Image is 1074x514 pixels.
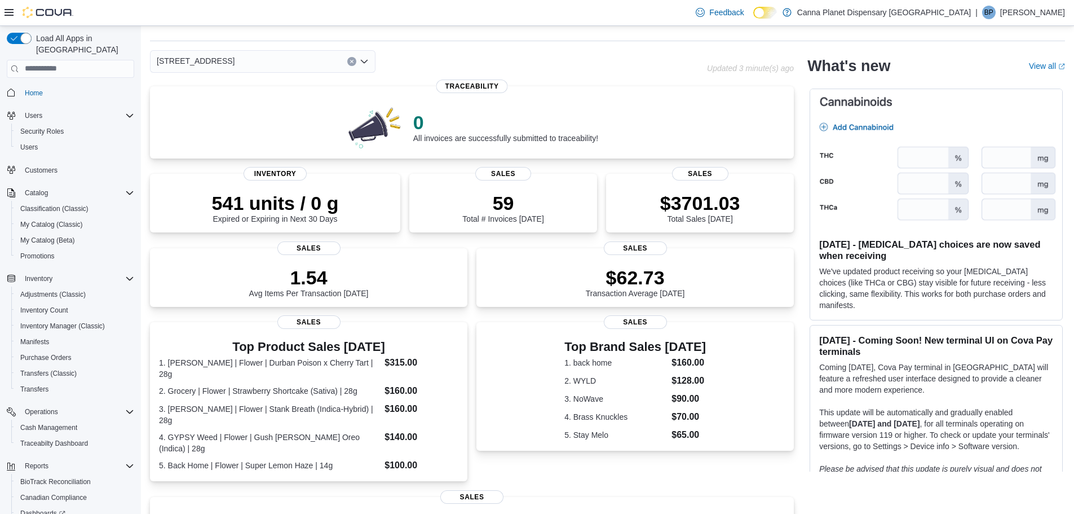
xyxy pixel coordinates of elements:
dd: $100.00 [384,459,458,472]
span: Sales [475,167,532,181]
span: Catalog [20,186,134,200]
a: View allExternal link [1029,61,1065,71]
span: Security Roles [16,125,134,138]
button: My Catalog (Beta) [11,232,139,248]
span: Transfers (Classic) [20,369,77,378]
span: Users [20,143,38,152]
img: 0 [346,104,404,150]
span: Customers [20,163,134,177]
a: Inventory Manager (Classic) [16,319,109,333]
span: Purchase Orders [20,353,72,362]
button: Classification (Classic) [11,201,139,217]
button: Reports [20,459,53,473]
dd: $128.00 [671,374,706,388]
button: Traceabilty Dashboard [11,436,139,451]
span: Classification (Classic) [20,204,89,213]
span: Cash Management [20,423,77,432]
a: Manifests [16,335,54,349]
button: Operations [2,404,139,420]
dt: 2. Grocery | Flower | Strawberry Shortcake (Sativa) | 28g [159,385,380,397]
span: Users [20,109,134,122]
span: Promotions [16,249,134,263]
span: Operations [25,407,58,416]
span: My Catalog (Classic) [20,220,83,229]
span: Catalog [25,188,48,197]
dt: 4. Brass Knuckles [564,411,667,423]
span: My Catalog (Beta) [20,236,75,245]
span: Inventory [20,272,134,285]
button: Clear input [347,57,356,66]
dd: $70.00 [671,410,706,424]
a: My Catalog (Classic) [16,218,87,231]
dt: 5. Stay Melo [564,429,667,441]
span: Sales [440,490,503,504]
dd: $160.00 [384,384,458,398]
button: Purchase Orders [11,350,139,366]
a: Cash Management [16,421,82,434]
h3: Top Brand Sales [DATE] [564,340,706,354]
div: Binal Patel [982,6,996,19]
button: Customers [2,162,139,178]
em: Please be advised that this update is purely visual and does not impact payment functionality. [819,464,1042,485]
a: Purchase Orders [16,351,76,364]
button: Inventory [20,272,57,285]
input: Dark Mode [753,7,777,19]
button: Inventory [2,271,139,287]
strong: [DATE] and [DATE] [849,419,920,428]
p: Updated 3 minute(s) ago [707,64,794,73]
svg: External link [1058,63,1065,70]
span: Manifests [20,337,49,346]
div: Total # Invoices [DATE] [462,192,543,223]
div: All invoices are successfully submitted to traceability! [413,111,598,143]
dd: $315.00 [384,356,458,370]
span: Customers [25,166,58,175]
span: Adjustments (Classic) [16,288,134,301]
button: Inventory Manager (Classic) [11,318,139,334]
span: Feedback [709,7,744,18]
button: Security Roles [11,124,139,139]
a: Transfers [16,383,53,396]
button: Cash Management [11,420,139,436]
h2: What's new [807,57,890,75]
span: My Catalog (Beta) [16,234,134,247]
div: Transaction Average [DATE] [586,266,685,298]
span: Classification (Classic) [16,202,134,216]
span: Sales [604,315,667,329]
dt: 2. WYLD [564,375,667,386]
button: Promotions [11,248,139,264]
span: Sales [277,315,341,329]
button: Catalog [2,185,139,201]
a: Security Roles [16,125,68,138]
button: Users [20,109,47,122]
a: Adjustments (Classic) [16,288,90,301]
a: BioTrack Reconciliation [16,475,95,489]
dd: $160.00 [384,402,458,416]
span: Transfers (Classic) [16,367,134,380]
button: Transfers [11,381,139,397]
button: Catalog [20,186,52,200]
span: BioTrack Reconciliation [20,477,91,486]
p: Coming [DATE], Cova Pay terminal in [GEOGRAPHIC_DATA] will feature a refreshed user interface des... [819,362,1053,396]
p: 541 units / 0 g [212,192,339,214]
span: Reports [20,459,134,473]
p: [PERSON_NAME] [1000,6,1065,19]
span: Inventory Count [16,304,134,317]
button: Manifests [11,334,139,350]
button: BioTrack Reconciliation [11,474,139,490]
p: $62.73 [586,266,685,289]
button: My Catalog (Classic) [11,217,139,232]
span: Inventory Manager (Classic) [20,322,105,331]
button: Reports [2,458,139,474]
span: Inventory [244,167,307,181]
p: 1.54 [249,266,369,289]
p: $3701.03 [660,192,740,214]
p: 0 [413,111,598,134]
p: This update will be automatically and gradually enabled between , for all terminals operating on ... [819,407,1053,452]
div: Expired or Expiring in Next 30 Days [212,192,339,223]
dd: $90.00 [671,392,706,406]
a: Customers [20,164,62,177]
div: Avg Items Per Transaction [DATE] [249,266,369,298]
span: My Catalog (Classic) [16,218,134,231]
span: Canadian Compliance [16,491,134,504]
